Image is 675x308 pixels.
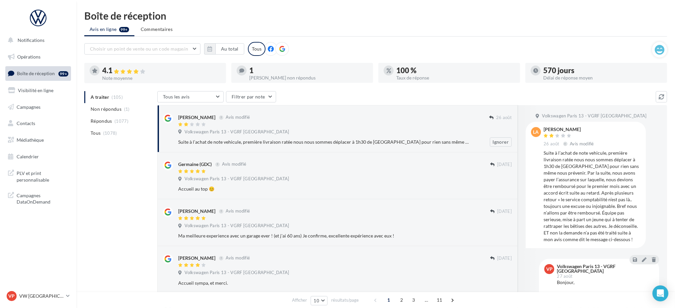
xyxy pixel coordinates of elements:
div: Open Intercom Messenger [652,285,668,301]
span: [DATE] [497,255,512,261]
div: [PERSON_NAME] non répondus [249,76,368,80]
div: Taux de réponse [396,76,515,80]
span: Tous les avis [163,94,190,99]
div: [PERSON_NAME] [544,127,595,132]
span: ... [421,295,432,305]
button: Au total [204,43,244,55]
span: [DATE] [497,162,512,168]
div: Note moyenne [102,76,221,80]
button: Notifications [4,33,70,47]
div: 99+ [58,71,68,77]
span: 26 août [544,141,559,147]
span: LA [533,129,539,135]
p: VW [GEOGRAPHIC_DATA] 13 [19,293,63,299]
span: Volkswagen Paris 13 - VGRF [GEOGRAPHIC_DATA] [542,113,646,119]
div: 4.1 [102,67,221,75]
div: Germaine (GDC) [178,161,212,168]
a: Contacts [4,116,72,130]
a: Visibilité en ligne [4,83,72,97]
span: (1) [124,106,130,112]
div: [PERSON_NAME] [178,255,215,261]
span: Choisir un point de vente ou un code magasin [90,46,188,52]
div: Délai de réponse moyen [543,76,662,80]
a: Boîte de réception99+ [4,66,72,80]
span: Afficher [292,297,307,303]
a: PLV et print personnalisable [4,166,72,186]
span: (1078) [103,130,117,136]
span: Médiathèque [17,137,44,143]
button: Filtrer par note [226,91,276,102]
span: VP [546,266,553,272]
span: Visibilité en ligne [18,87,53,93]
span: Non répondus [91,106,121,112]
a: Opérations [4,50,72,64]
span: Avis modifié [570,141,594,146]
span: [DATE] [497,209,512,215]
span: 1 [383,295,394,305]
span: 10 [314,298,319,303]
span: Campagnes [17,104,40,109]
div: 100 % [396,67,515,74]
button: Tous les avis [157,91,224,102]
div: 1 [249,67,368,74]
span: Tous [91,130,101,136]
span: Boîte de réception [17,71,55,76]
span: Volkswagen Paris 13 - VGRF [GEOGRAPHIC_DATA] [185,223,289,229]
span: Répondus [91,118,112,124]
span: Volkswagen Paris 13 - VGRF [GEOGRAPHIC_DATA] [185,270,289,276]
span: Avis modifié [226,255,250,261]
span: PLV et print personnalisable [17,169,68,183]
span: Avis modifié [226,115,250,120]
span: résultats/page [331,297,359,303]
span: Volkswagen Paris 13 - VGRF [GEOGRAPHIC_DATA] [185,129,289,135]
span: (1077) [114,118,128,124]
a: Médiathèque [4,133,72,147]
span: 26 août [496,115,512,121]
div: Tous [248,42,265,56]
span: 3 [408,295,419,305]
div: Accueil au top 😊 [178,186,469,192]
a: Calendrier [4,150,72,164]
button: Ignorer [490,137,512,147]
div: Boîte de réception [84,11,667,21]
div: [PERSON_NAME] [178,208,215,215]
span: Opérations [17,54,40,60]
span: Calendrier [17,154,39,159]
span: Notifications [18,37,44,43]
span: 27 août [557,274,572,278]
button: Choisir un point de vente ou un code magasin [84,43,200,55]
span: Contacts [17,120,35,126]
div: Suite à l’achat de note vehicule, première livraison ratée nous nous sommes déplacer à 1h30 de [G... [178,139,469,145]
div: Volkswagen Paris 13 - VGRF [GEOGRAPHIC_DATA] [557,264,652,273]
div: 570 jours [543,67,662,74]
span: Campagnes DataOnDemand [17,191,68,205]
span: 2 [396,295,407,305]
span: Avis modifié [226,209,250,214]
div: [PERSON_NAME] [178,114,215,121]
span: Commentaires [141,26,173,33]
a: Campagnes DataOnDemand [4,188,72,208]
button: Au total [215,43,244,55]
span: Avis modifié [222,162,246,167]
div: Ma meilleure experience avec un garage ever ! (et j'ai 60 ans) Je confirme, excellente expérience... [178,232,469,239]
a: Campagnes [4,100,72,114]
div: Suite à l’achat de note vehicule, première livraison ratée nous nous sommes déplacer à 1h30 de [G... [544,150,640,243]
span: VP [9,293,15,299]
span: Volkswagen Paris 13 - VGRF [GEOGRAPHIC_DATA] [185,176,289,182]
a: VP VW [GEOGRAPHIC_DATA] 13 [5,290,71,302]
button: 10 [311,296,328,305]
span: 11 [434,295,445,305]
div: Accueil sympa, et merci. [178,280,469,286]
